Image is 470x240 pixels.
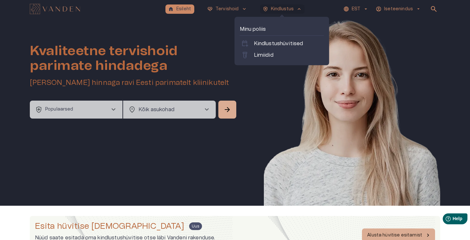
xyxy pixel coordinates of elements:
[30,101,122,119] button: health_and_safetyPopulaarsedchevron_right
[241,40,249,47] span: calendar_add_on
[110,106,117,113] span: chevron_right
[203,106,211,113] span: chevron_right
[296,6,302,12] span: keyboard_arrow_up
[30,78,238,87] h5: [PERSON_NAME] hinnaga ravi Eesti parimatelt kliinikutelt
[415,6,421,12] span: arrow_drop_down
[260,4,305,14] button: health_and_safetyKindlustuskeyboard_arrow_up
[254,40,303,47] p: Kindlustushüvitised
[241,40,323,47] a: calendar_add_onKindlustushüvitised
[215,6,239,12] p: Tervishoid
[207,6,213,12] span: ecg_heart
[30,4,163,13] a: Navigate to homepage
[367,232,422,239] p: Alusta hüvitise esitamist
[35,221,184,231] h4: Esita hüvitise [DEMOGRAPHIC_DATA]
[240,25,324,33] p: Minu poliis
[241,6,247,12] span: keyboard_arrow_down
[420,211,470,229] iframe: Help widget launcher
[189,223,202,229] span: Uus
[375,4,422,14] button: Iseteenindusarrow_drop_down
[138,106,193,113] p: Kõik asukohad
[352,6,360,12] p: EST
[128,106,136,113] span: location_on
[30,4,80,14] img: Vanden logo
[165,4,194,14] button: homeEsileht
[263,6,268,12] span: health_and_safety
[241,51,249,59] span: labs
[168,6,174,12] span: home
[271,6,294,12] p: Kindlustus
[241,51,323,59] a: labsLimiidid
[205,4,250,14] button: ecg_heartTervishoidkeyboard_arrow_down
[223,106,231,113] span: arrow_forward
[427,3,440,15] button: open search modal
[35,106,43,113] span: health_and_safety
[264,18,440,225] img: Woman smiling
[45,106,73,113] p: Populaarsed
[384,6,413,12] p: Iseteenindus
[342,4,370,14] button: EST
[30,44,238,73] h1: Kvaliteetne tervishoid parimate hindadega
[176,6,191,12] p: Esileht
[430,5,438,13] span: search
[254,51,273,59] p: Limiidid
[218,101,236,119] button: Search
